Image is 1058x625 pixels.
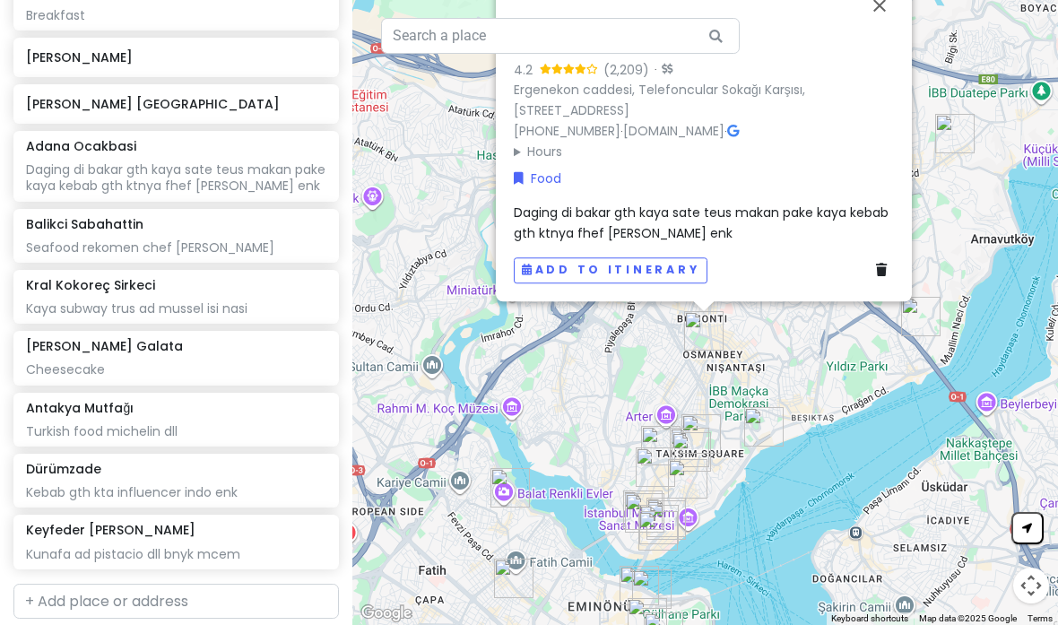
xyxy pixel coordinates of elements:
div: Adana Ocakbasi [677,304,731,358]
div: Ortaköy [894,290,948,343]
div: Faruk Güllüoğlu Karaköy [631,504,685,558]
input: + Add place or address [13,584,339,620]
button: Keyboard shortcuts [831,612,908,625]
div: Sokak Lezzeti Tarihi Balık Dürümcü Mehmet Usta [639,490,693,544]
a: Ergenekon caddesi, Telefoncular Sokağı Karşısı, [STREET_ADDRESS] [514,81,805,119]
a: Open this area in Google Maps (opens a new window) [357,602,416,625]
input: Search a place [381,18,740,54]
div: Balat [483,461,537,515]
div: Galata Tower [618,486,672,540]
a: Delete place [876,260,894,280]
div: Kebab gth kta influencer indo enk [26,484,326,500]
h6: Dürümzade [26,461,101,477]
div: Kaya subway trus ad mussel isi nasi [26,300,326,317]
h6: Keyfeder [PERSON_NAME] [26,522,195,538]
button: Add to itinerary [514,257,707,283]
div: Taksim Square [674,407,728,461]
h6: Antakya Mutfağı [26,400,134,416]
h6: [PERSON_NAME] [26,49,326,65]
div: Nusr-Et Steakhouse Etiler [928,107,982,161]
div: Daging di bakar gth kaya sate teus makan pake kaya kebab gth ktnya fhef [PERSON_NAME] enk [26,161,326,194]
img: Google [357,602,416,625]
div: · · [514,34,894,161]
div: Dürümzade [634,419,688,473]
div: Keyfeder Künefe Katmer [664,425,718,479]
div: (2,209) [603,60,649,80]
h6: Adana Ocakbasi [26,138,136,154]
div: Van Kahvaltı Evi [661,452,715,506]
div: Viyana Kahvesi Galata [616,483,670,537]
div: Turkish food michelin dll [26,423,326,439]
a: Terms [1028,613,1053,623]
div: · [649,62,672,80]
div: Kıztaşı Muhallebicisi - Fatih Doğal Yoğurt [487,551,541,605]
h6: [PERSON_NAME] [GEOGRAPHIC_DATA] [26,96,326,112]
div: Kunafa ad pistacio dll bnyk mcem [26,546,326,562]
div: İstiklal Caddesi [629,440,682,494]
div: Karaköy [632,498,686,551]
h6: Balikci Sabahattin [26,216,143,232]
div: Seafood rekomen chef [PERSON_NAME] [26,239,326,256]
a: [DOMAIN_NAME] [623,122,724,140]
a: [PHONE_NUMBER] [514,122,620,140]
span: Daging di bakar gth kaya sate teus makan pake kaya kebab gth ktnya fhef [PERSON_NAME] enk [514,204,892,241]
h6: [PERSON_NAME] Galata [26,338,183,354]
button: Map camera controls [1013,568,1049,603]
h6: Kral Kokoreç Sirkeci [26,277,155,293]
div: 4.2 [514,60,540,80]
div: Dolmabahçe Palace [737,400,791,454]
a: Food [514,169,561,188]
summary: Hours [514,141,894,161]
div: Umbrella Street [639,493,693,547]
div: Breakfast [26,7,326,23]
div: Cheesecake [26,361,326,378]
i: Google Maps [727,125,739,137]
span: Map data ©2025 Google [919,613,1017,623]
div: Hafiz Mustafa 1864 [625,562,679,616]
div: Antakya Mutfağı [663,421,716,474]
div: Kral Kokoreç Sirkeci [612,559,666,612]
